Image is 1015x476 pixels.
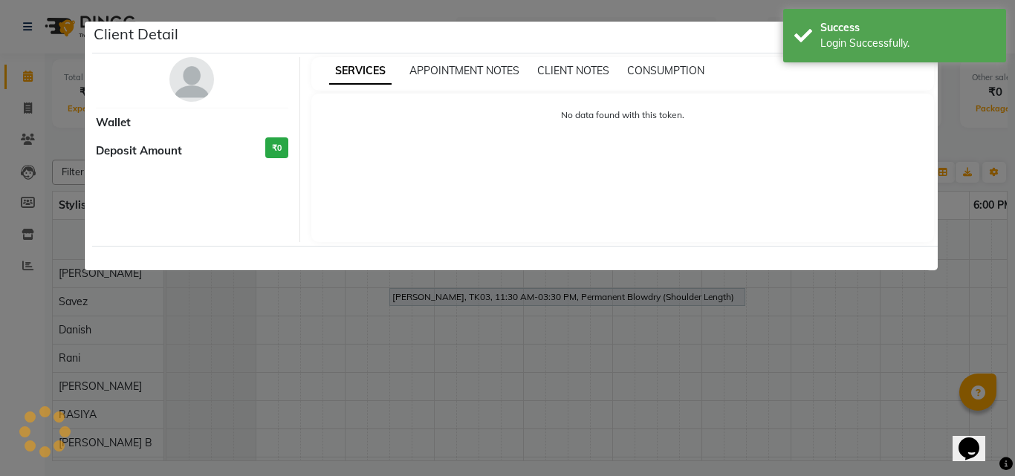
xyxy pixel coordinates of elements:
div: Success [820,20,995,36]
img: avatar [169,57,214,102]
span: CLIENT NOTES [537,64,609,77]
span: Wallet [96,114,131,131]
span: Deposit Amount [96,143,182,160]
div: Login Successfully. [820,36,995,51]
iframe: chat widget [953,417,1000,461]
h3: ₹0 [265,137,288,159]
h5: Client Detail [94,23,178,45]
span: CONSUMPTION [627,64,704,77]
p: No data found with this token. [326,108,920,122]
span: SERVICES [329,58,392,85]
span: APPOINTMENT NOTES [409,64,519,77]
